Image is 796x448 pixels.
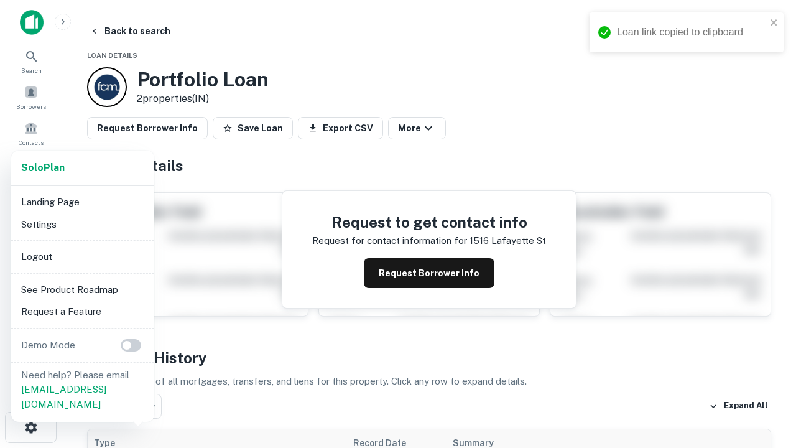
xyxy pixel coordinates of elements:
[16,279,149,301] li: See Product Roadmap
[16,338,80,353] p: Demo Mode
[16,246,149,268] li: Logout
[21,162,65,174] strong: Solo Plan
[16,191,149,213] li: Landing Page
[16,213,149,236] li: Settings
[734,348,796,408] iframe: Chat Widget
[770,17,779,29] button: close
[21,368,144,412] p: Need help? Please email
[16,301,149,323] li: Request a Feature
[617,25,766,40] div: Loan link copied to clipboard
[21,384,106,409] a: [EMAIL_ADDRESS][DOMAIN_NAME]
[21,161,65,175] a: SoloPlan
